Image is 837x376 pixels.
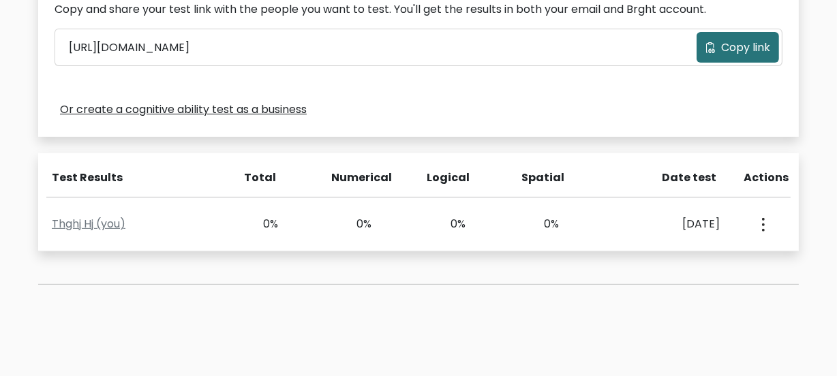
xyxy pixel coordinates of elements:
div: Actions [744,170,791,186]
div: 0% [521,216,560,232]
div: Total [237,170,276,186]
div: [DATE] [614,216,720,232]
div: 0% [239,216,278,232]
div: 0% [427,216,466,232]
span: Copy link [721,40,770,56]
div: Copy and share your test link with the people you want to test. You'll get the results in both yo... [55,1,782,18]
a: Or create a cognitive ability test as a business [60,101,307,118]
div: Test Results [52,170,220,186]
div: Numerical [332,170,371,186]
div: 0% [333,216,372,232]
a: Thghj Hj (you) [52,216,125,232]
button: Copy link [697,32,779,63]
div: Spatial [522,170,562,186]
div: Logical [427,170,466,186]
div: Date test [617,170,727,186]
